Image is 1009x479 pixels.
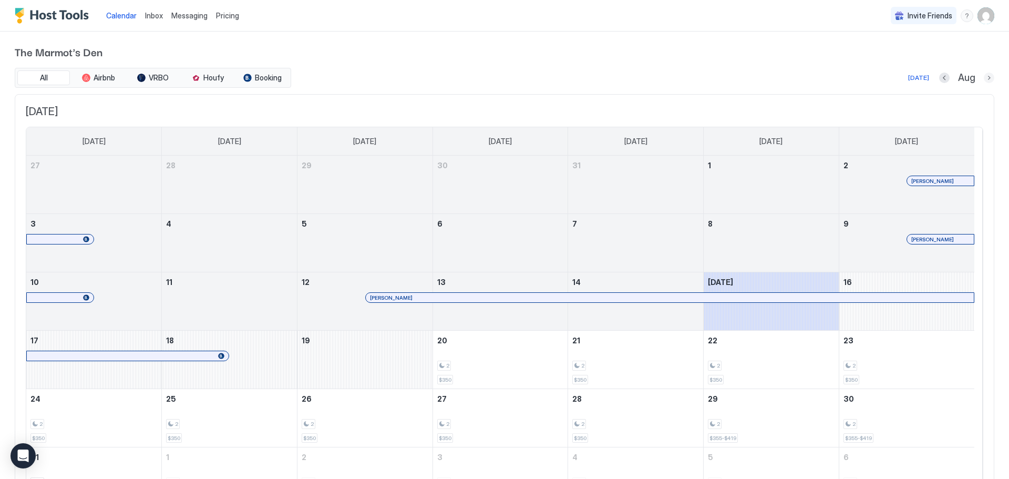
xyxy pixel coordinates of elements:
td: August 6, 2025 [433,214,568,272]
a: August 3, 2025 [26,214,161,233]
td: August 22, 2025 [704,331,839,389]
span: $350 [32,435,45,442]
td: August 17, 2025 [26,331,162,389]
span: $350 [574,435,586,442]
div: User profile [977,7,994,24]
span: [DATE] [759,137,783,146]
a: August 30, 2025 [839,389,974,409]
span: 26 [302,394,312,403]
span: 28 [572,394,582,403]
a: August 16, 2025 [839,272,974,292]
td: August 9, 2025 [839,214,974,272]
a: July 31, 2025 [568,156,703,175]
span: $350 [845,376,858,383]
span: Aug [958,72,975,84]
a: September 5, 2025 [704,447,839,467]
span: $350 [439,376,451,383]
span: 2 [39,421,43,427]
span: 6 [437,219,442,228]
span: 3 [30,219,36,228]
span: 6 [843,453,849,462]
span: 2 [717,421,720,427]
a: Wednesday [478,127,522,156]
a: July 29, 2025 [297,156,433,175]
a: September 2, 2025 [297,447,433,467]
td: July 29, 2025 [297,156,433,214]
td: July 30, 2025 [433,156,568,214]
a: August 20, 2025 [433,331,568,350]
td: July 31, 2025 [568,156,704,214]
td: August 2, 2025 [839,156,974,214]
button: Booking [236,70,289,85]
td: August 12, 2025 [297,272,433,331]
a: Friday [749,127,793,156]
span: 21 [572,336,580,345]
span: 4 [166,219,171,228]
td: July 27, 2025 [26,156,162,214]
a: August 13, 2025 [433,272,568,292]
span: 8 [708,219,713,228]
a: August 8, 2025 [704,214,839,233]
td: August 18, 2025 [162,331,297,389]
td: August 24, 2025 [26,389,162,447]
a: August 17, 2025 [26,331,161,350]
a: August 18, 2025 [162,331,297,350]
span: 12 [302,278,310,287]
span: 20 [437,336,447,345]
span: [PERSON_NAME] [911,178,954,185]
span: [DATE] [83,137,106,146]
span: Pricing [216,11,239,21]
span: 19 [302,336,310,345]
span: $355-$419 [709,435,736,442]
span: 4 [572,453,578,462]
span: $350 [303,435,316,442]
a: Sunday [72,127,116,156]
a: July 27, 2025 [26,156,161,175]
a: July 30, 2025 [433,156,568,175]
span: 27 [437,394,447,403]
span: 25 [166,394,176,403]
td: August 30, 2025 [839,389,974,447]
span: 23 [843,336,853,345]
span: 9 [843,219,849,228]
span: Messaging [171,11,208,20]
span: [DATE] [489,137,512,146]
a: August 27, 2025 [433,389,568,409]
a: August 23, 2025 [839,331,974,350]
a: August 12, 2025 [297,272,433,292]
span: Airbnb [94,73,115,83]
div: [PERSON_NAME] [370,294,970,301]
td: August 8, 2025 [704,214,839,272]
td: August 27, 2025 [433,389,568,447]
a: August 22, 2025 [704,331,839,350]
span: 27 [30,161,40,170]
td: August 21, 2025 [568,331,704,389]
span: The Marmot's Den [15,44,994,59]
span: [DATE] [353,137,376,146]
span: [PERSON_NAME] [911,236,954,243]
span: Houfy [203,73,224,83]
span: 5 [708,453,713,462]
td: August 28, 2025 [568,389,704,447]
td: August 4, 2025 [162,214,297,272]
span: 1 [166,453,169,462]
span: 31 [572,161,581,170]
a: September 1, 2025 [162,447,297,467]
td: August 26, 2025 [297,389,433,447]
td: August 20, 2025 [433,331,568,389]
span: 2 [581,421,584,427]
td: August 23, 2025 [839,331,974,389]
a: August 31, 2025 [26,447,161,467]
span: 14 [572,278,581,287]
span: VRBO [149,73,169,83]
div: menu [961,9,973,22]
a: August 25, 2025 [162,389,297,409]
span: 29 [302,161,312,170]
td: August 5, 2025 [297,214,433,272]
span: 30 [843,394,854,403]
span: $350 [709,376,722,383]
span: 30 [437,161,448,170]
div: [PERSON_NAME] [911,236,970,243]
a: Thursday [614,127,658,156]
span: 2 [311,421,314,427]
